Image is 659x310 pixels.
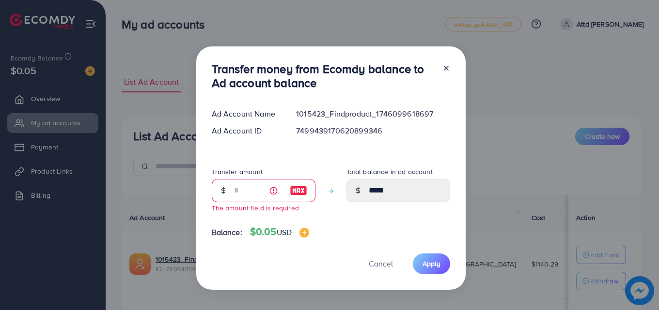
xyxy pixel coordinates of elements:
[204,108,289,119] div: Ad Account Name
[212,167,263,177] label: Transfer amount
[369,258,393,269] span: Cancel
[346,167,433,177] label: Total balance in ad account
[204,125,289,136] div: Ad Account ID
[357,253,405,274] button: Cancel
[277,227,292,237] span: USD
[212,62,435,90] h3: Transfer money from Ecomdy balance to Ad account balance
[290,185,307,196] img: image
[212,203,299,212] small: The amount field is required
[288,125,457,136] div: 7499439170620899346
[299,228,309,237] img: image
[288,108,457,119] div: 1015423_Findproduct_1746099618697
[413,253,450,274] button: Apply
[212,227,242,238] span: Balance:
[423,259,440,268] span: Apply
[250,226,309,238] h4: $0.05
